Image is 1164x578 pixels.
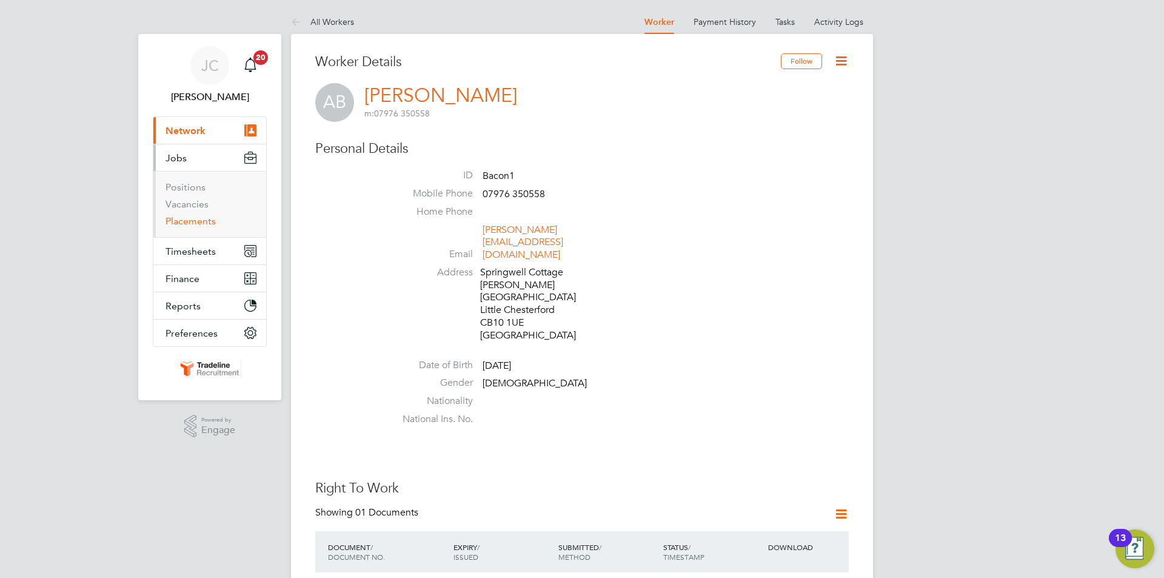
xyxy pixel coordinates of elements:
span: Jobs [166,152,187,164]
h3: Worker Details [315,53,781,71]
span: JC [201,58,219,73]
span: METHOD [558,552,590,562]
div: SUBMITTED [555,536,660,568]
a: Tasks [775,16,795,27]
img: tradelinerecruitment-logo-retina.png [178,359,241,378]
button: Preferences [153,320,266,346]
span: / [477,542,480,552]
span: TIMESTAMP [663,552,704,562]
button: Network [153,117,266,144]
a: Worker [644,17,674,27]
nav: Main navigation [138,34,281,400]
span: Powered by [201,415,235,425]
label: Nationality [388,395,473,408]
label: ID [388,169,473,182]
a: [PERSON_NAME] [364,84,517,107]
span: 20 [253,50,268,65]
label: Mobile Phone [388,187,473,200]
h3: Right To Work [315,480,849,497]
div: 13 [1115,538,1126,554]
button: Reports [153,292,266,319]
span: Reports [166,300,201,312]
h3: Personal Details [315,140,849,158]
label: Home Phone [388,206,473,218]
button: Follow [781,53,822,69]
button: Open Resource Center, 13 new notifications [1115,529,1154,568]
label: Address [388,266,473,279]
span: ISSUED [453,552,478,562]
span: m: [364,108,374,119]
button: Finance [153,265,266,292]
span: [DATE] [483,360,511,372]
a: Powered byEngage [184,415,236,438]
a: Payment History [694,16,756,27]
div: DOCUMENT [325,536,450,568]
span: DOCUMENT NO. [328,552,385,562]
span: Preferences [166,328,218,339]
span: AB [315,83,354,122]
label: Gender [388,377,473,389]
span: Finance [166,273,199,284]
span: Jack Cordell [153,90,267,104]
div: Jobs [153,171,266,237]
span: [DEMOGRAPHIC_DATA] [483,378,587,390]
span: Network [166,125,206,136]
label: National Ins. No. [388,413,473,426]
a: JC[PERSON_NAME] [153,46,267,104]
a: Placements [166,215,216,227]
span: Engage [201,425,235,435]
span: 01 Documents [355,506,418,519]
div: Showing [315,506,421,519]
span: / [599,542,601,552]
label: Email [388,248,473,261]
div: EXPIRY [450,536,555,568]
button: Timesheets [153,238,266,264]
a: Positions [166,181,206,193]
span: / [688,542,691,552]
span: 07976 350558 [364,108,430,119]
span: Timesheets [166,246,216,257]
span: / [370,542,373,552]
button: Jobs [153,144,266,171]
a: Vacancies [166,198,209,210]
a: Activity Logs [814,16,863,27]
div: STATUS [660,536,765,568]
a: 20 [238,46,263,85]
a: All Workers [291,16,354,27]
span: Bacon1 [483,170,515,182]
div: Springwell Cottage [PERSON_NAME][GEOGRAPHIC_DATA] Little Chesterford CB10 1UE [GEOGRAPHIC_DATA] [480,266,595,342]
a: [PERSON_NAME][EMAIL_ADDRESS][DOMAIN_NAME] [483,224,563,261]
a: Go to home page [153,359,267,378]
label: Date of Birth [388,359,473,372]
div: DOWNLOAD [765,536,849,558]
span: 07976 350558 [483,188,545,200]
